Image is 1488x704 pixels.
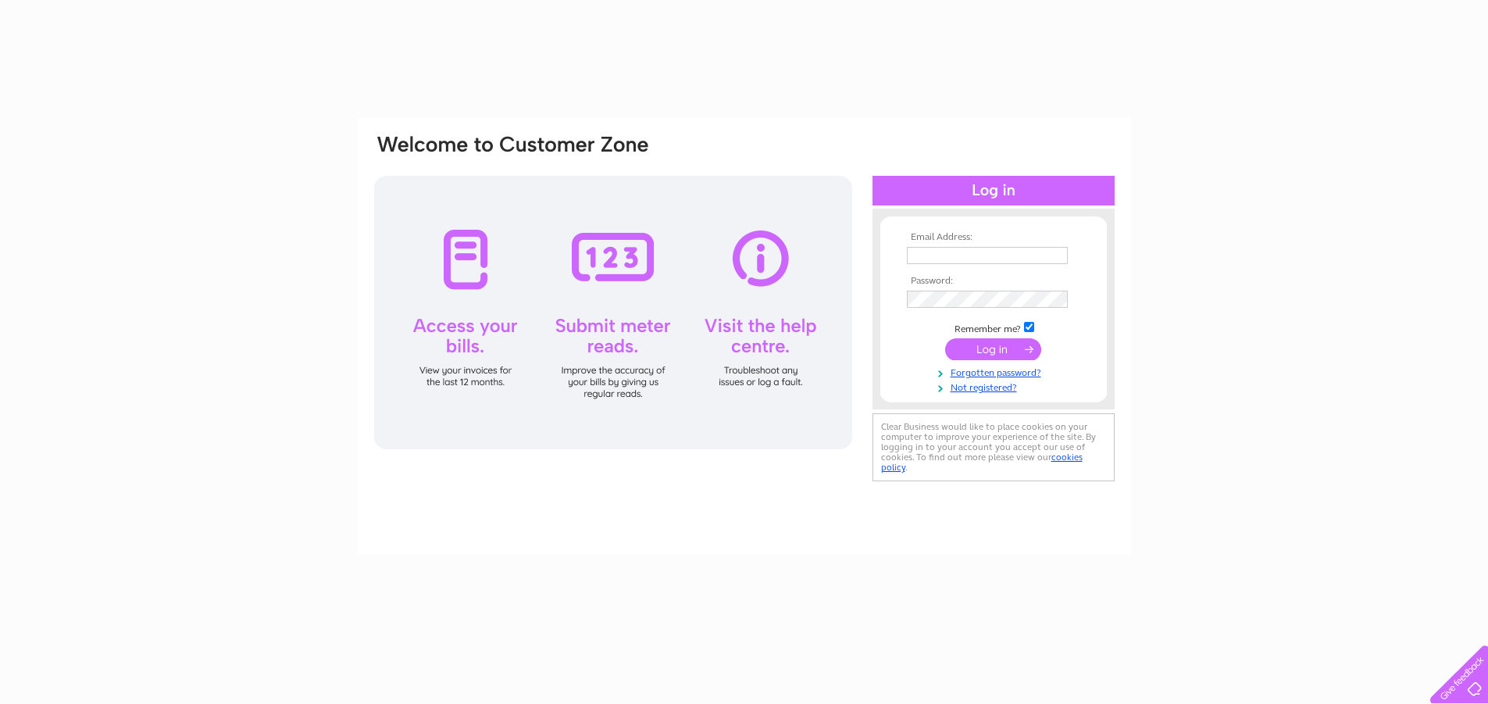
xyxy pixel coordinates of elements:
th: Email Address: [903,232,1084,243]
a: Not registered? [907,379,1084,394]
input: Submit [945,338,1041,360]
th: Password: [903,276,1084,287]
td: Remember me? [903,320,1084,335]
a: Forgotten password? [907,364,1084,379]
a: cookies policy [881,452,1083,473]
div: Clear Business would like to place cookies on your computer to improve your experience of the sit... [872,413,1115,481]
